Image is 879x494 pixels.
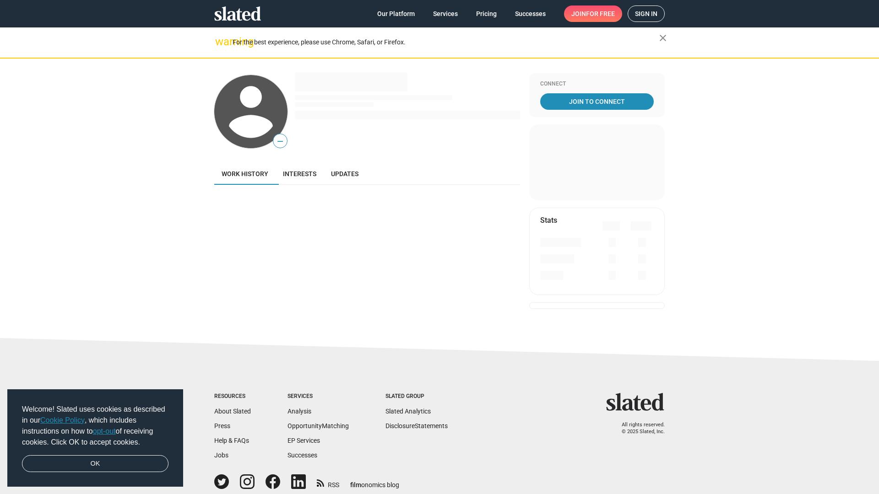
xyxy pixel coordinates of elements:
[40,416,85,424] a: Cookie Policy
[628,5,665,22] a: Sign in
[214,451,228,459] a: Jobs
[93,427,116,435] a: opt-out
[214,163,276,185] a: Work history
[476,5,497,22] span: Pricing
[635,6,657,21] span: Sign in
[540,215,557,225] mat-card-title: Stats
[214,408,251,415] a: About Slated
[469,5,504,22] a: Pricing
[515,5,546,22] span: Successes
[377,5,415,22] span: Our Platform
[214,437,249,444] a: Help & FAQs
[288,393,349,400] div: Services
[7,389,183,487] div: cookieconsent
[586,5,615,22] span: for free
[426,5,465,22] a: Services
[350,473,399,489] a: filmonomics blog
[540,93,654,110] a: Join To Connect
[22,455,168,473] a: dismiss cookie message
[540,81,654,88] div: Connect
[276,163,324,185] a: Interests
[273,135,287,147] span: —
[288,451,317,459] a: Successes
[564,5,622,22] a: Joinfor free
[331,170,358,177] span: Updates
[542,93,652,110] span: Join To Connect
[385,422,448,430] a: DisclosureStatements
[288,408,311,415] a: Analysis
[233,36,659,48] div: For the best experience, please use Chrome, Safari, or Firefox.
[22,404,168,448] span: Welcome! Slated uses cookies as described in our , which includes instructions on how to of recei...
[433,5,458,22] span: Services
[612,422,665,435] p: All rights reserved. © 2025 Slated, Inc.
[222,170,268,177] span: Work history
[215,36,226,47] mat-icon: warning
[324,163,366,185] a: Updates
[317,475,339,489] a: RSS
[657,32,668,43] mat-icon: close
[283,170,316,177] span: Interests
[571,5,615,22] span: Join
[385,393,448,400] div: Slated Group
[370,5,422,22] a: Our Platform
[385,408,431,415] a: Slated Analytics
[350,481,361,489] span: film
[214,422,230,430] a: Press
[288,437,320,444] a: EP Services
[214,393,251,400] div: Resources
[508,5,553,22] a: Successes
[288,422,349,430] a: OpportunityMatching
